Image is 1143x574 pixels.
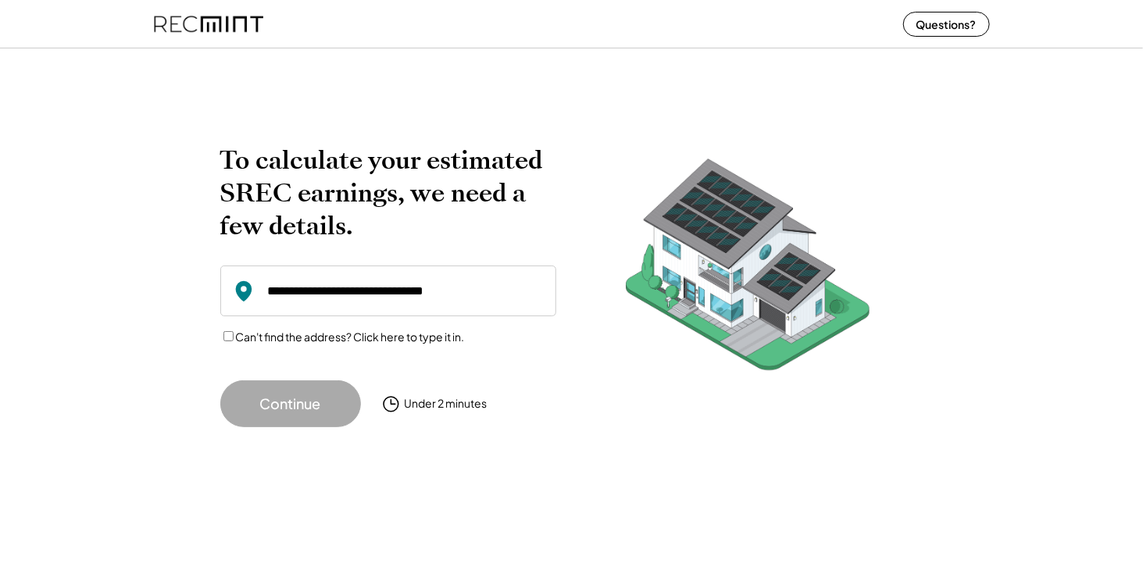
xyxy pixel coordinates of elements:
button: Continue [220,380,361,427]
h2: To calculate your estimated SREC earnings, we need a few details. [220,144,556,242]
label: Can't find the address? Click here to type it in. [236,330,465,344]
img: RecMintArtboard%207.png [595,144,900,394]
button: Questions? [903,12,990,37]
img: recmint-logotype%403x%20%281%29.jpeg [154,3,263,45]
div: Under 2 minutes [405,396,488,412]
